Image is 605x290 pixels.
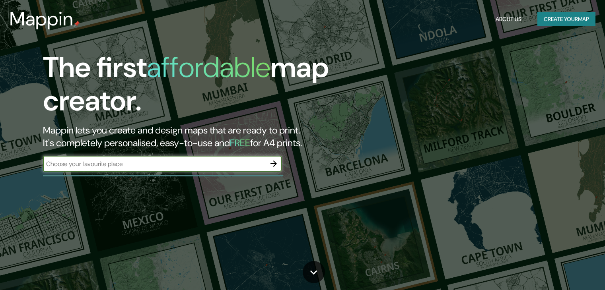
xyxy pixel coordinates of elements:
img: mappin-pin [74,21,80,27]
button: Create yourmap [537,12,595,27]
h5: FREE [230,137,250,149]
h3: Mappin [10,8,74,30]
h1: The first map creator. [43,51,346,124]
input: Choose your favourite place [43,159,266,168]
h2: Mappin lets you create and design maps that are ready to print. It's completely personalised, eas... [43,124,346,149]
button: About Us [492,12,525,27]
h1: affordable [147,49,270,86]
